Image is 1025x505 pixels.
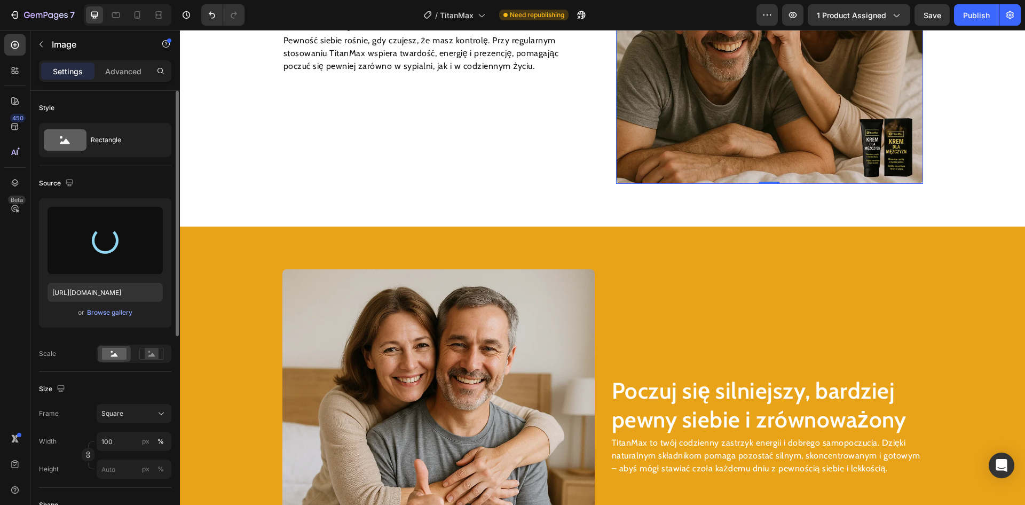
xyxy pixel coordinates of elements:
p: Settings [53,66,83,77]
input: px% [97,432,171,451]
button: px [154,463,167,476]
span: Need republishing [510,10,564,20]
div: % [157,437,164,446]
button: Browse gallery [86,307,133,318]
input: https://example.com/image.jpg [48,283,163,302]
p: TitanMax to twój codzienny zastrzyk energii i dobrego samopoczucia. Dzięki naturalnym składnikom ... [432,407,742,445]
div: Rectangle [91,128,156,152]
button: 7 [4,4,80,26]
div: Open Intercom Messenger [989,453,1014,478]
div: Source [39,176,76,191]
label: Width [39,437,57,446]
p: Image [52,38,143,51]
div: Beta [8,196,26,204]
button: Publish [954,4,999,26]
div: Size [39,382,67,397]
label: Frame [39,409,59,418]
button: % [139,463,152,476]
span: Square [101,409,123,418]
p: 7 [70,9,75,21]
iframe: Design area [180,30,1025,505]
span: or [78,306,84,319]
p: Advanced [105,66,141,77]
h2: Poczuj się silniejszy, bardziej pewny siebie i zrównoważony [431,345,743,406]
div: px [142,464,149,474]
div: % [157,464,164,474]
button: 1 product assigned [808,4,910,26]
div: Publish [963,10,990,21]
div: Browse gallery [87,308,132,317]
label: Height [39,464,59,474]
button: % [139,435,152,448]
input: px% [97,460,171,479]
span: 1 product assigned [817,10,886,21]
div: 450 [10,114,26,122]
span: / [435,10,438,21]
span: TitanMax [440,10,474,21]
button: px [154,435,167,448]
div: Undo/Redo [201,4,245,26]
div: px [142,437,149,446]
button: Square [97,404,171,423]
button: Save [914,4,950,26]
div: Scale [39,349,56,359]
div: Style [39,103,54,113]
span: Save [924,11,941,20]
